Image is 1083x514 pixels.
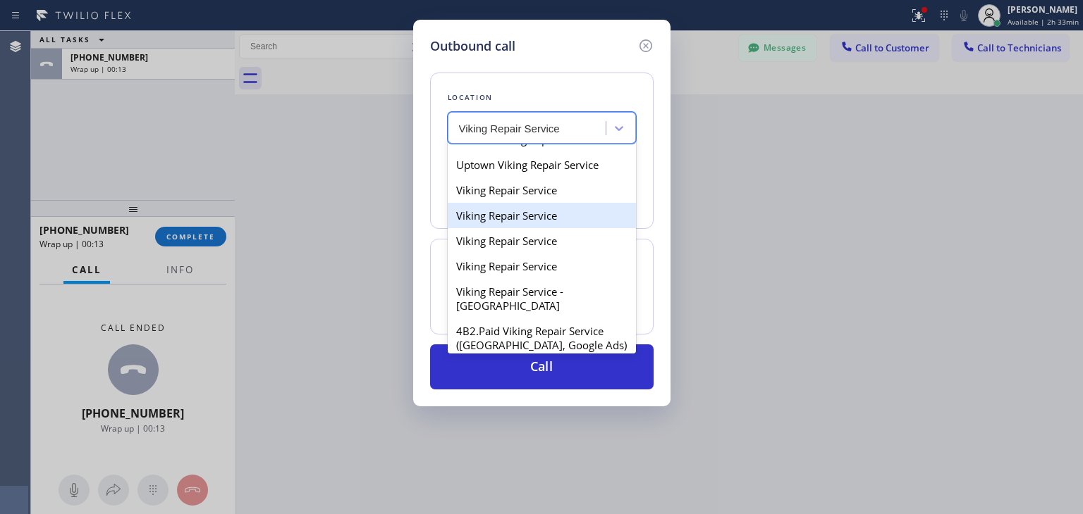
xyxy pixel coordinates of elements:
[448,152,636,177] div: Uptown Viking Repair Service
[448,253,636,279] div: Viking Repair Service
[430,37,515,56] h5: Outbound call
[448,318,636,358] div: 4B2.Paid Viking Repair Service ([GEOGRAPHIC_DATA], Google Ads)
[448,177,636,203] div: Viking Repair Service
[430,344,654,389] button: Call
[448,228,636,253] div: Viking Repair Service
[448,203,636,228] div: Viking Repair Service
[448,279,636,318] div: Viking Repair Service - [GEOGRAPHIC_DATA]
[448,90,636,105] div: Location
